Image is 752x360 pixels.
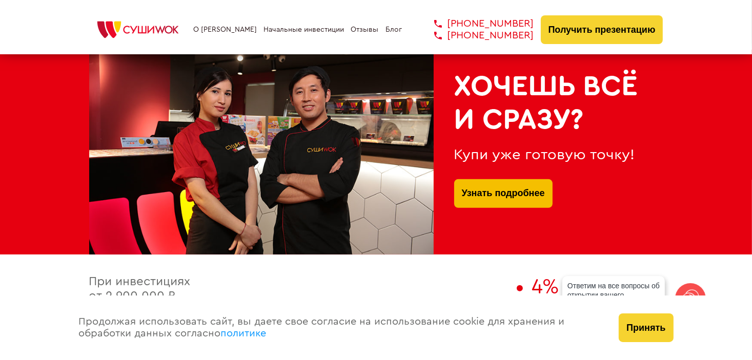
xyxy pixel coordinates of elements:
[454,70,643,136] h2: Хочешь всё и сразу?
[454,179,553,208] button: Узнать подробнее
[193,26,257,34] a: О [PERSON_NAME]
[69,295,609,360] div: Продолжая использовать сайт, вы даете свое согласие на использование cookie для хранения и обрабо...
[89,276,191,302] span: При инвестициях от 2 900 000 ₽
[385,26,402,34] a: Блог
[454,146,643,163] div: Купи уже готовую точку!
[419,18,534,30] a: [PHONE_NUMBER]
[462,179,545,208] a: Узнать подробнее
[263,26,344,34] a: Начальные инвестиции
[562,276,665,314] div: Ответим на все вопросы об открытии вашего [PERSON_NAME]!
[619,313,673,342] button: Принять
[221,328,267,338] a: политике
[541,15,663,44] button: Получить презентацию
[419,30,534,41] a: [PHONE_NUMBER]
[532,277,559,297] span: 4%
[351,26,379,34] a: Отзывы
[89,18,187,41] img: СУШИWOK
